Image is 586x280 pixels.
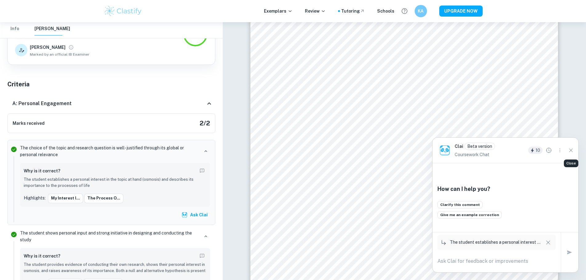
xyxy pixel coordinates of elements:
[377,8,394,14] a: Schools
[341,8,365,14] a: Tutoring
[440,145,450,155] img: clai.png
[450,239,540,246] p: The student establishes a personal interest in the topic at hand (osmosis) and describes its impo...
[24,176,206,189] p: The student establishes a personal interest in the topic at hand (osmosis) and describes its impo...
[437,201,483,208] button: Clarify this comment
[544,145,554,155] button: Chat History
[7,80,215,89] h5: Criteria
[564,160,578,167] div: Close
[198,252,206,260] button: Report mistake/confusion
[181,212,188,218] img: clai.svg
[200,119,210,128] h5: 2 / 2
[437,185,573,193] h6: How can I help you?
[20,230,199,243] p: The student shows personal input and strong initiative in designing and conducting the study
[305,8,326,14] p: Review
[464,143,495,150] div: Clai is an AI assistant and is still in beta. He might sometimes make mistakes. Feel free to cont...
[437,211,502,219] button: Give me an example correction
[439,6,483,17] button: UPGRADE NOW
[30,52,90,57] span: Marked by an official IB Examiner
[536,147,540,154] p: 10
[455,143,463,150] h6: Clai
[10,146,18,153] svg: Correct
[67,43,75,52] button: View full profile
[180,209,210,220] button: Ask Clai
[455,151,495,158] p: Coursework Chat
[24,262,206,274] p: The student provides evidence of conducting their own research, shows their personal interest in ...
[24,195,46,201] p: Highlights:
[198,167,206,175] button: Report mistake/confusion
[10,231,18,238] svg: Correct
[415,5,427,17] button: KA
[20,144,199,158] p: The choice of the topic and research question is well-justified through its global or personal re...
[12,100,72,107] h6: A: Personal Engagement
[264,8,293,14] p: Exemplars
[30,44,66,51] h6: [PERSON_NAME]
[34,22,70,36] button: [PERSON_NAME]
[24,253,60,259] h6: Why is it correct?
[417,8,424,14] h6: KA
[7,94,215,113] div: A: Personal Engagement
[48,194,83,203] button: My interest i...
[24,168,60,174] h6: Why is it correct?
[104,5,143,17] img: Clastify logo
[399,6,410,16] button: Help and Feedback
[7,22,22,36] button: Info
[555,145,565,155] button: Options
[467,143,492,150] p: Beta version
[13,120,45,127] h6: Marks received
[566,145,576,155] button: Close
[84,194,123,203] button: The process o...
